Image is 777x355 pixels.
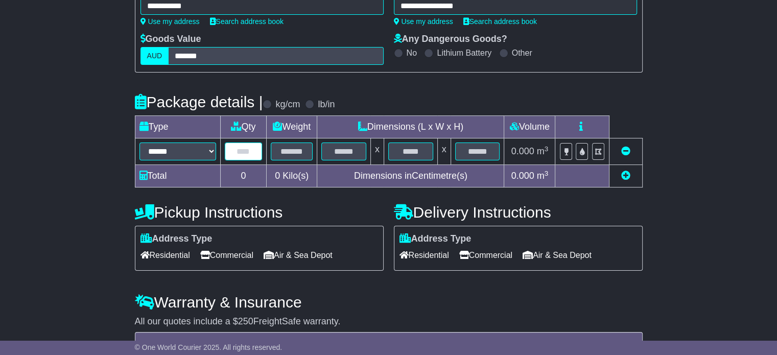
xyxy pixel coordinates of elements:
[135,116,220,138] td: Type
[135,93,263,110] h4: Package details |
[463,17,537,26] a: Search address book
[399,233,472,245] label: Address Type
[537,171,549,181] span: m
[437,48,491,58] label: Lithium Battery
[264,247,333,263] span: Air & Sea Depot
[511,171,534,181] span: 0.000
[140,247,190,263] span: Residential
[545,170,549,177] sup: 3
[437,138,451,165] td: x
[135,343,282,351] span: © One World Courier 2025. All rights reserved.
[317,165,504,187] td: Dimensions in Centimetre(s)
[512,48,532,58] label: Other
[537,146,549,156] span: m
[238,316,253,326] span: 250
[394,204,643,221] h4: Delivery Instructions
[135,294,643,311] h4: Warranty & Insurance
[523,247,592,263] span: Air & Sea Depot
[545,145,549,153] sup: 3
[140,47,169,65] label: AUD
[317,116,504,138] td: Dimensions (L x W x H)
[140,34,201,45] label: Goods Value
[394,17,453,26] a: Use my address
[220,116,267,138] td: Qty
[200,247,253,263] span: Commercial
[511,146,534,156] span: 0.000
[394,34,507,45] label: Any Dangerous Goods?
[135,165,220,187] td: Total
[504,116,555,138] td: Volume
[275,171,280,181] span: 0
[135,204,384,221] h4: Pickup Instructions
[220,165,267,187] td: 0
[275,99,300,110] label: kg/cm
[621,171,630,181] a: Add new item
[267,116,317,138] td: Weight
[267,165,317,187] td: Kilo(s)
[621,146,630,156] a: Remove this item
[135,316,643,327] div: All our quotes include a $ FreightSafe warranty.
[370,138,384,165] td: x
[459,247,512,263] span: Commercial
[140,233,213,245] label: Address Type
[210,17,284,26] a: Search address book
[407,48,417,58] label: No
[399,247,449,263] span: Residential
[140,17,200,26] a: Use my address
[318,99,335,110] label: lb/in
